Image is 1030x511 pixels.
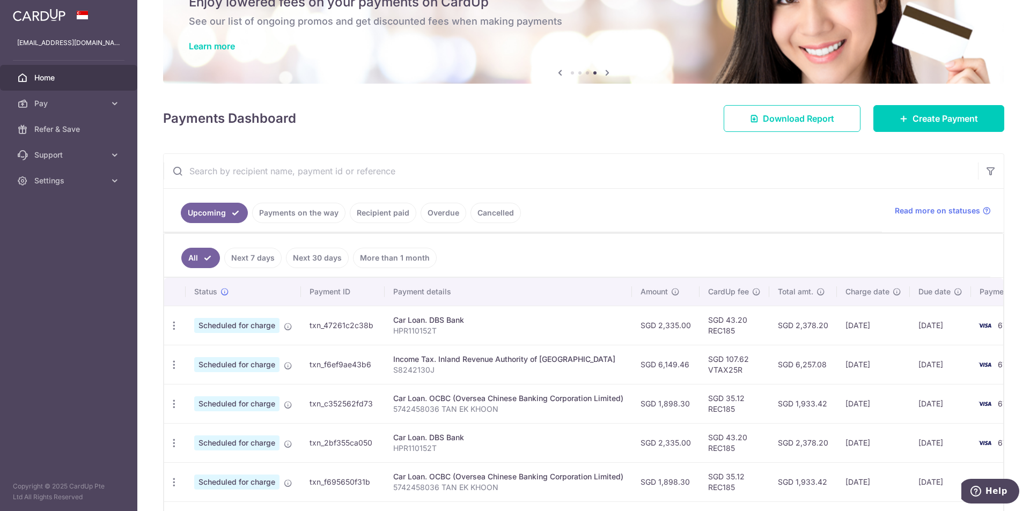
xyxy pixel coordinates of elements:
div: Car Loan. DBS Bank [393,315,623,325]
span: Read more on statuses [895,205,980,216]
iframe: Opens a widget where you can find more information [961,479,1019,506]
span: Home [34,72,105,83]
p: HPR110152T [393,325,623,336]
p: S8242130J [393,365,623,375]
td: SGD 2,335.00 [632,423,700,462]
span: 6715 [998,321,1014,330]
th: Payment ID [301,278,385,306]
a: Next 30 days [286,248,349,268]
div: Car Loan. DBS Bank [393,432,623,443]
td: [DATE] [910,306,971,345]
td: SGD 35.12 REC185 [700,462,769,501]
td: [DATE] [910,462,971,501]
img: Bank Card [974,319,996,332]
span: Support [34,150,105,160]
td: SGD 43.20 REC185 [700,423,769,462]
span: 6715 [998,438,1014,447]
span: Charge date [845,286,889,297]
span: Total amt. [778,286,813,297]
td: [DATE] [910,423,971,462]
div: Car Loan. OCBC (Oversea Chinese Banking Corporation Limited) [393,471,623,482]
td: [DATE] [910,384,971,423]
td: SGD 2,335.00 [632,306,700,345]
h4: Payments Dashboard [163,109,296,128]
th: Payment details [385,278,632,306]
td: SGD 35.12 REC185 [700,384,769,423]
div: Car Loan. OCBC (Oversea Chinese Banking Corporation Limited) [393,393,623,404]
div: Income Tax. Inland Revenue Authority of [GEOGRAPHIC_DATA] [393,354,623,365]
a: Payments on the way [252,203,345,223]
span: Due date [918,286,951,297]
td: SGD 1,898.30 [632,384,700,423]
td: txn_c352562fd73 [301,384,385,423]
a: Next 7 days [224,248,282,268]
a: Download Report [724,105,860,132]
td: SGD 6,257.08 [769,345,837,384]
td: [DATE] [910,345,971,384]
td: SGD 1,933.42 [769,462,837,501]
p: 5742458036 TAN EK KHOON [393,404,623,414]
span: Scheduled for charge [194,475,279,490]
td: SGD 1,933.42 [769,384,837,423]
td: [DATE] [837,384,910,423]
span: Download Report [763,112,834,125]
span: Refer & Save [34,124,105,135]
td: SGD 2,378.20 [769,423,837,462]
td: [DATE] [837,423,910,462]
a: Recipient paid [350,203,416,223]
img: CardUp [13,9,65,21]
h6: See our list of ongoing promos and get discounted fees when making payments [189,15,979,28]
td: [DATE] [837,462,910,501]
a: Learn more [189,41,235,51]
span: 6715 [998,399,1014,408]
img: Bank Card [974,436,996,449]
p: HPR110152T [393,443,623,454]
span: Status [194,286,217,297]
input: Search by recipient name, payment id or reference [164,154,978,188]
a: Cancelled [470,203,521,223]
span: Pay [34,98,105,109]
td: txn_2bf355ca050 [301,423,385,462]
span: 6715 [998,360,1014,369]
span: 6715 [998,477,1014,486]
a: Create Payment [873,105,1004,132]
td: txn_f695650f31b [301,462,385,501]
td: SGD 2,378.20 [769,306,837,345]
td: SGD 1,898.30 [632,462,700,501]
img: Bank Card [974,358,996,371]
span: Scheduled for charge [194,396,279,411]
td: txn_47261c2c38b [301,306,385,345]
td: [DATE] [837,306,910,345]
span: Scheduled for charge [194,435,279,450]
span: Scheduled for charge [194,318,279,333]
td: SGD 107.62 VTAX25R [700,345,769,384]
a: Overdue [421,203,466,223]
td: SGD 43.20 REC185 [700,306,769,345]
a: Read more on statuses [895,205,991,216]
span: Create Payment [913,112,978,125]
a: More than 1 month [353,248,437,268]
span: CardUp fee [708,286,749,297]
img: Bank Card [974,397,996,410]
a: Upcoming [181,203,248,223]
p: [EMAIL_ADDRESS][DOMAIN_NAME] [17,38,120,48]
img: Bank Card [974,476,996,488]
span: Scheduled for charge [194,357,279,372]
span: Amount [641,286,668,297]
span: Settings [34,175,105,186]
td: SGD 6,149.46 [632,345,700,384]
td: txn_f6ef9ae43b6 [301,345,385,384]
p: 5742458036 TAN EK KHOON [393,482,623,493]
td: [DATE] [837,345,910,384]
a: All [181,248,220,268]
